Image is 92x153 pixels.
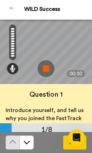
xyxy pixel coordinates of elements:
[68,129,85,146] iframe: Intercom live chat
[38,60,54,77] img: ic_record_stop.svg
[67,70,85,77] div: 00:10
[4,1,21,18] img: Profile Image
[63,135,86,149] button: Next
[30,124,64,134] div: 1/8
[6,90,86,99] h4: Question 1
[6,107,85,129] span: Introduce yourself, and tell us why you joined the FastTrack Certification?
[24,6,92,13] div: WILD Success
